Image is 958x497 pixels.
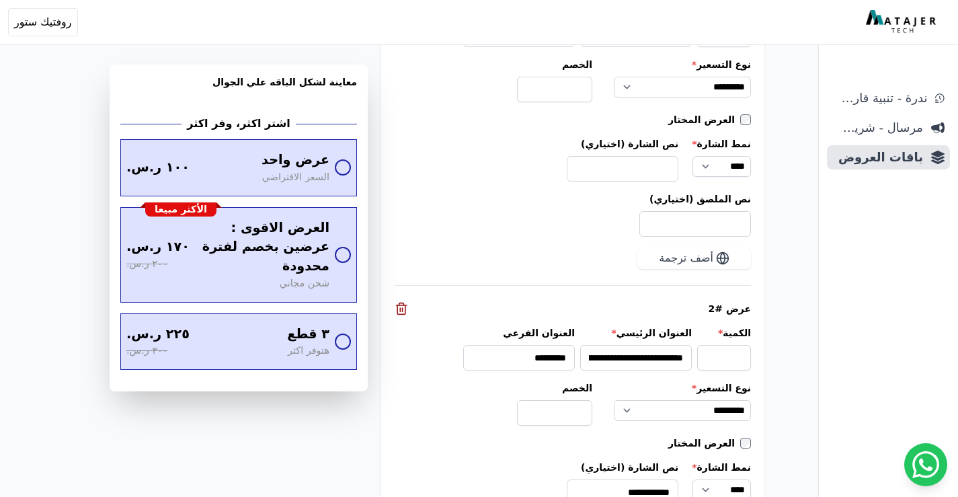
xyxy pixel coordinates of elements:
[126,344,167,358] span: ٣٠٠ ر.س.
[14,14,72,30] span: روفتيك ستور
[668,436,740,450] label: العرض المختار
[637,247,751,269] button: أضف ترجمة
[287,325,329,344] span: ٣ قطع
[614,381,751,395] label: نوع التسعير
[463,326,575,340] label: العنوان الفرعي
[280,276,329,291] span: شحن مجاني
[120,75,357,105] h3: معاينة لشكل الباقه علي الجوال
[567,461,678,474] label: نص الشارة (اختياري)
[126,237,190,257] span: ١٧٠ ر.س.
[692,461,751,474] label: نمط الشارة
[832,118,923,137] span: مرسال - شريط دعاية
[126,257,167,272] span: ٢٠٠ ر.س.
[145,202,216,217] div: الأكثر مبيعا
[668,113,740,126] label: العرض المختار
[697,326,751,340] label: الكمية
[126,158,190,178] span: ١٠٠ ر.س.
[614,58,751,71] label: نوع التسعير
[659,250,713,266] span: أضف ترجمة
[395,302,751,315] div: عرض #2
[200,219,329,276] span: العرض الاقوى : عرضين بخصم لفترة محدودة
[288,344,329,358] span: هتوفر اكثر
[517,58,592,71] label: الخصم
[187,116,290,132] h2: اشتر اكثر، وفر اكثر
[832,89,927,108] span: ندرة - تنبية قارب علي النفاذ
[395,192,751,206] label: نص الملصق (اختياري)
[8,8,78,36] button: روفتيك ستور
[866,10,939,34] img: MatajerTech Logo
[262,151,329,170] span: عرض واحد
[517,381,592,395] label: الخصم
[832,148,923,167] span: باقات العروض
[262,170,329,185] span: السعر الافتراضي
[567,137,678,151] label: نص الشارة (اختياري)
[126,325,190,344] span: ٢٢٥ ر.س.
[692,137,751,151] label: نمط الشارة
[580,326,692,340] label: العنوان الرئيسي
